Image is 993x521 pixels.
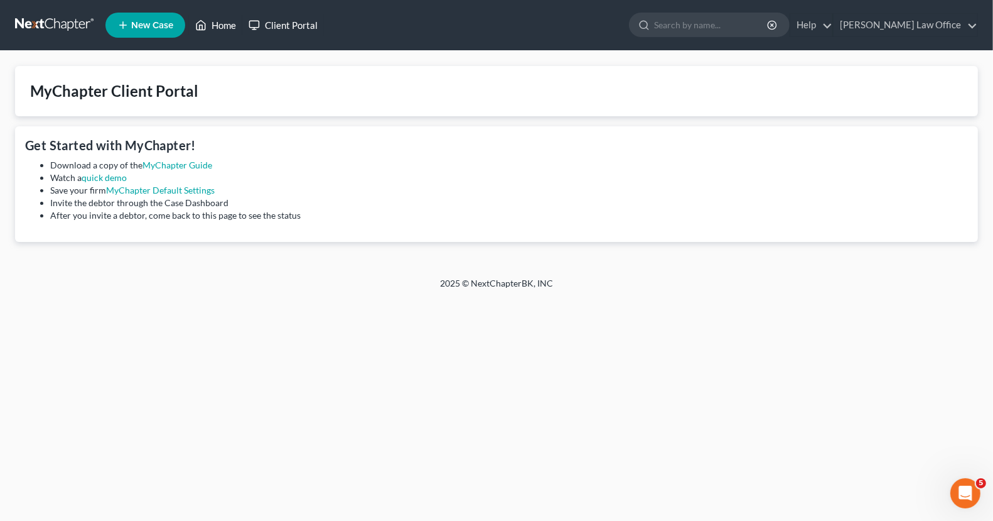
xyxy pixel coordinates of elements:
div: MyChapter Client Portal [30,81,198,101]
a: Home [189,14,242,36]
h4: Get Started with MyChapter! [25,136,968,154]
a: MyChapter Guide [142,160,212,170]
li: Watch a [50,172,968,184]
span: 5 [976,478,986,488]
a: Help [790,14,832,36]
a: MyChapter Default Settings [106,185,215,195]
li: Invite the debtor through the Case Dashboard [50,197,968,209]
input: Search by name... [654,13,769,36]
div: 2025 © NextChapterBK, INC [139,277,854,300]
a: quick demo [82,172,127,183]
iframe: Intercom live chat [950,478,980,508]
span: New Case [131,21,173,30]
li: Download a copy of the [50,159,968,172]
a: Client Portal [242,14,324,36]
li: After you invite a debtor, come back to this page to see the status [50,209,968,222]
li: Save your firm [50,184,968,197]
a: [PERSON_NAME] Law Office [834,14,977,36]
